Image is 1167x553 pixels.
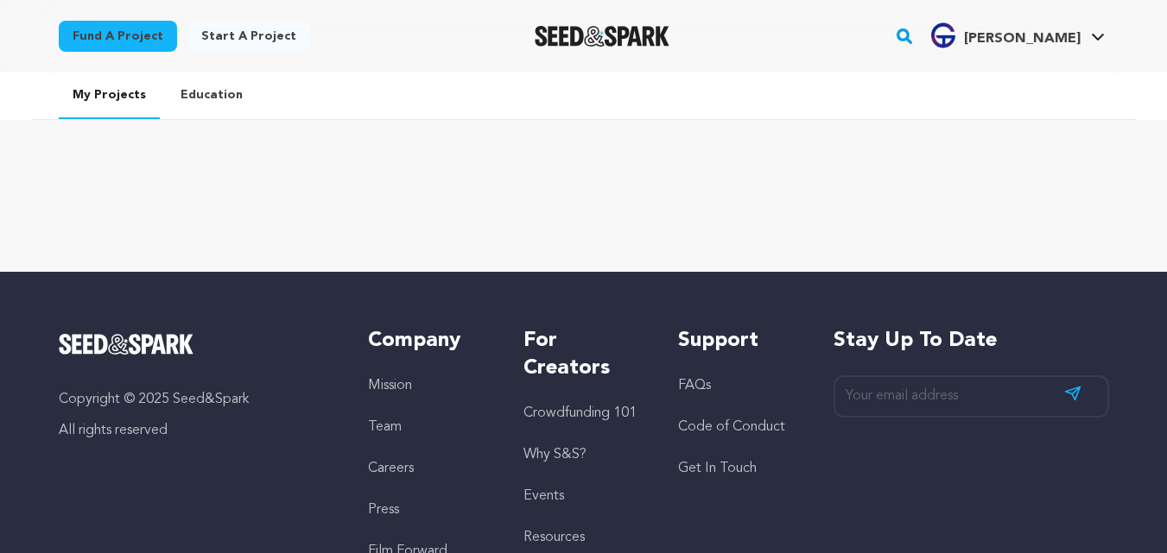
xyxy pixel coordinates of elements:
a: Seed&Spark Homepage [535,26,670,47]
a: Crowdfunding 101 [523,406,637,420]
a: Press [368,503,399,517]
img: 4f8b8bb4434ba4c2.jpg [929,22,957,49]
p: All rights reserved [59,420,334,441]
h5: Stay up to date [834,327,1109,355]
a: Code of Conduct [678,420,785,434]
a: Resources [523,531,585,544]
a: Start a project [187,21,310,52]
h5: For Creators [523,327,644,382]
span: Guru T.'s Profile [926,18,1108,54]
a: Get In Touch [678,462,757,475]
h5: Support [678,327,798,355]
span: [PERSON_NAME] [964,32,1081,46]
a: Events [523,489,564,503]
a: FAQs [678,379,711,393]
div: Guru T.'s Profile [929,22,1081,49]
a: Seed&Spark Homepage [59,334,334,355]
a: Team [368,420,402,434]
img: Seed&Spark Logo [59,334,194,355]
a: My Projects [59,72,160,119]
img: Seed&Spark Logo Dark Mode [535,26,670,47]
a: Mission [368,379,412,393]
a: Careers [368,462,414,475]
a: Guru T.'s Profile [926,18,1108,49]
h5: Company [368,327,488,355]
p: Copyright © 2025 Seed&Spark [59,389,334,410]
a: Fund a project [59,21,177,52]
input: Your email address [834,375,1109,418]
a: Education [167,72,257,117]
a: Why S&S? [523,448,587,462]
